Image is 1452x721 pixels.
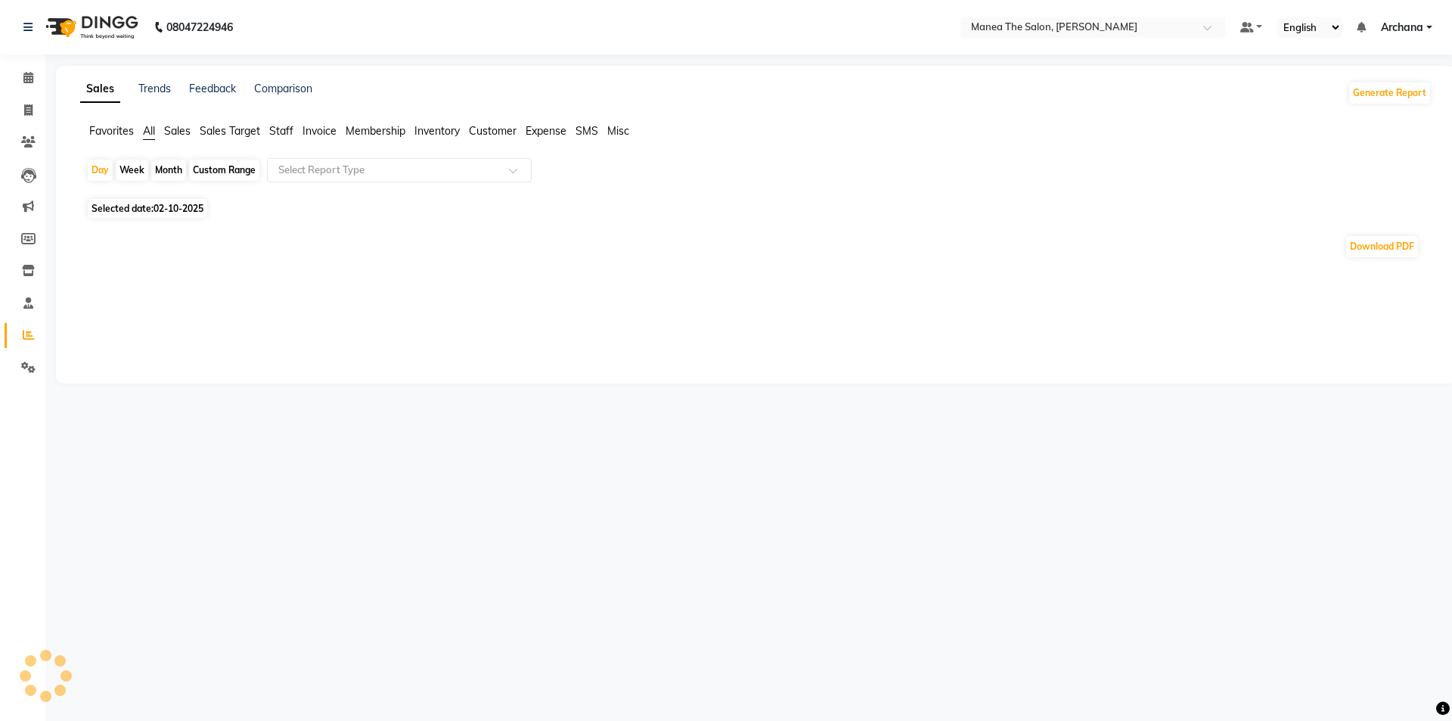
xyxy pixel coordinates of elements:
span: Customer [469,124,517,138]
span: Archana [1381,20,1423,36]
div: Week [116,160,148,181]
span: Expense [526,124,566,138]
span: Inventory [414,124,460,138]
span: Membership [346,124,405,138]
span: Staff [269,124,293,138]
div: Month [151,160,186,181]
span: 02-10-2025 [154,203,203,214]
span: Sales Target [200,124,260,138]
button: Generate Report [1349,82,1430,104]
a: Sales [80,76,120,103]
span: All [143,124,155,138]
b: 08047224946 [166,6,233,48]
span: Sales [164,124,191,138]
span: Favorites [89,124,134,138]
div: Custom Range [189,160,259,181]
span: Selected date: [88,199,207,218]
a: Trends [138,82,171,95]
button: Download PDF [1346,236,1418,257]
span: Invoice [302,124,337,138]
img: logo [39,6,142,48]
span: SMS [576,124,598,138]
a: Feedback [189,82,236,95]
div: Day [88,160,113,181]
span: Misc [607,124,629,138]
a: Comparison [254,82,312,95]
